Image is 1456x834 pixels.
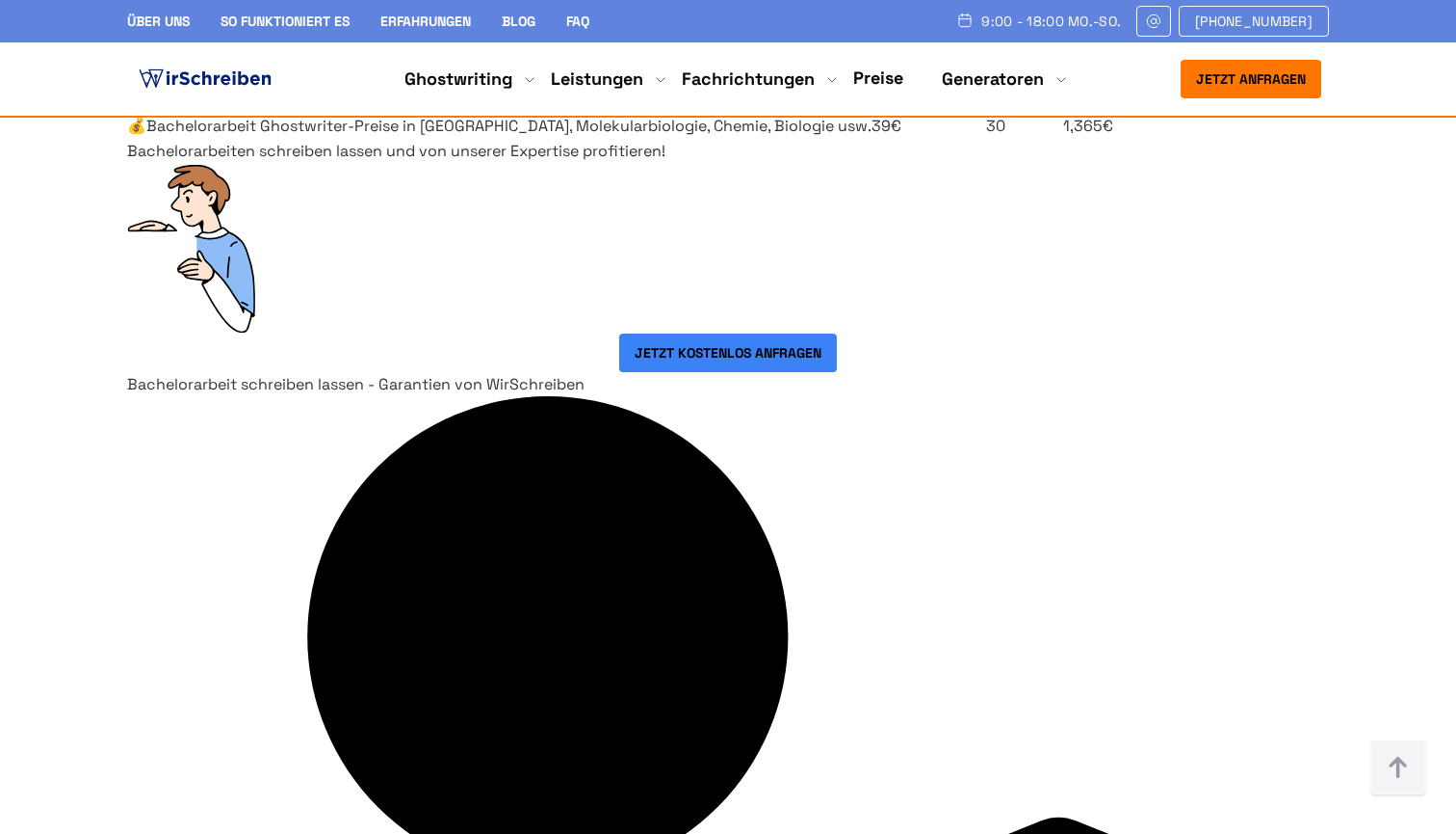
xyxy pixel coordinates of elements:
[221,13,350,30] a: So funktioniert es
[1063,114,1176,139] td: 1,365€
[404,67,512,91] a: Ghostwriting
[1369,740,1427,797] img: button top
[1145,13,1162,29] img: Email
[127,13,190,30] a: Über uns
[619,334,837,372] button: Jetzt kostenlos anfragen
[956,13,974,28] img: Schedule
[127,139,1329,164] div: Bachelorarbeiten schreiben lassen und von unserer Expertise profitieren!
[135,65,275,94] img: logo ghostwriter-österreich
[566,13,589,30] a: FAQ
[127,372,1329,397] h2: Bachelorarbeit schreiben lassen - Garantien von WirSchreiben
[127,114,871,139] td: 💰Bachelorarbeit Ghostwriter-Preise in [GEOGRAPHIC_DATA], Molekularbiologie, Chemie, Biologie usw.
[682,67,815,91] a: Fachrichtungen
[551,67,643,91] a: Leistungen
[1181,60,1321,98] button: Jetzt anfragen
[981,13,1121,29] span: 9:00 - 18:00 Mo.-So.
[1179,6,1329,37] a: [PHONE_NUMBER]
[1195,13,1313,29] span: [PHONE_NUMBER]
[986,114,1063,139] td: 30
[380,13,471,30] a: Erfahrungen
[853,67,903,89] a: Preise
[942,67,1044,91] a: Generatoren
[502,13,535,30] a: Blog
[871,114,986,139] td: 39€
